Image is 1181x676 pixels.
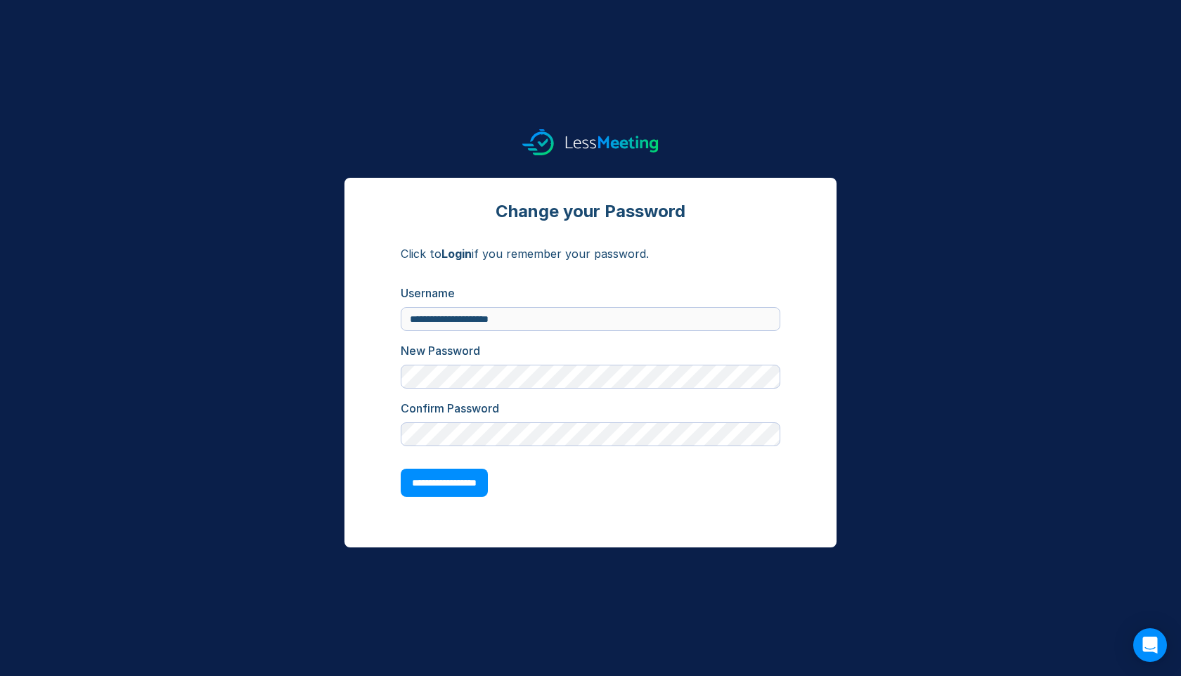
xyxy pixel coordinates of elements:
p: Click to if you remember your password. [401,245,780,262]
div: Change your Password [401,200,780,223]
div: Open Intercom Messenger [1133,628,1167,662]
img: logo.svg [522,129,659,155]
div: Confirm Password [401,400,780,417]
a: Login [441,247,472,261]
div: Username [401,285,780,301]
div: New Password [401,342,780,359]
